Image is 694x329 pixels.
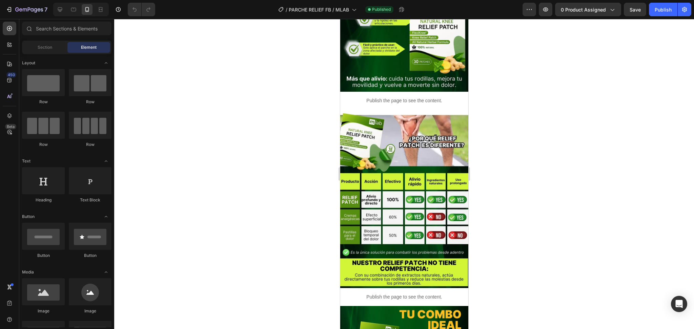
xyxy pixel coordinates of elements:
[22,99,65,105] div: Row
[69,197,111,203] div: Text Block
[101,267,111,278] span: Toggle open
[624,3,646,16] button: Save
[81,44,97,50] span: Element
[69,253,111,259] div: Button
[6,72,16,78] div: 450
[340,19,468,329] iframe: Design area
[101,156,111,167] span: Toggle open
[561,6,606,13] span: 0 product assigned
[655,6,672,13] div: Publish
[22,141,65,148] div: Row
[69,308,111,314] div: Image
[38,44,52,50] span: Section
[555,3,621,16] button: 0 product assigned
[44,5,47,14] p: 7
[649,3,677,16] button: Publish
[22,253,65,259] div: Button
[128,3,155,16] div: Undo/Redo
[22,214,35,220] span: Button
[289,6,349,13] span: PARCHE RELIEF FB / MLAB
[630,7,641,13] span: Save
[101,58,111,68] span: Toggle open
[22,22,111,35] input: Search Sections & Elements
[671,296,687,312] div: Open Intercom Messenger
[22,269,34,275] span: Media
[22,60,35,66] span: Layout
[286,6,287,13] span: /
[3,3,50,16] button: 7
[22,308,65,314] div: Image
[101,211,111,222] span: Toggle open
[22,197,65,203] div: Heading
[5,124,16,129] div: Beta
[372,6,391,13] span: Published
[69,141,111,148] div: Row
[22,158,30,164] span: Text
[69,99,111,105] div: Row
